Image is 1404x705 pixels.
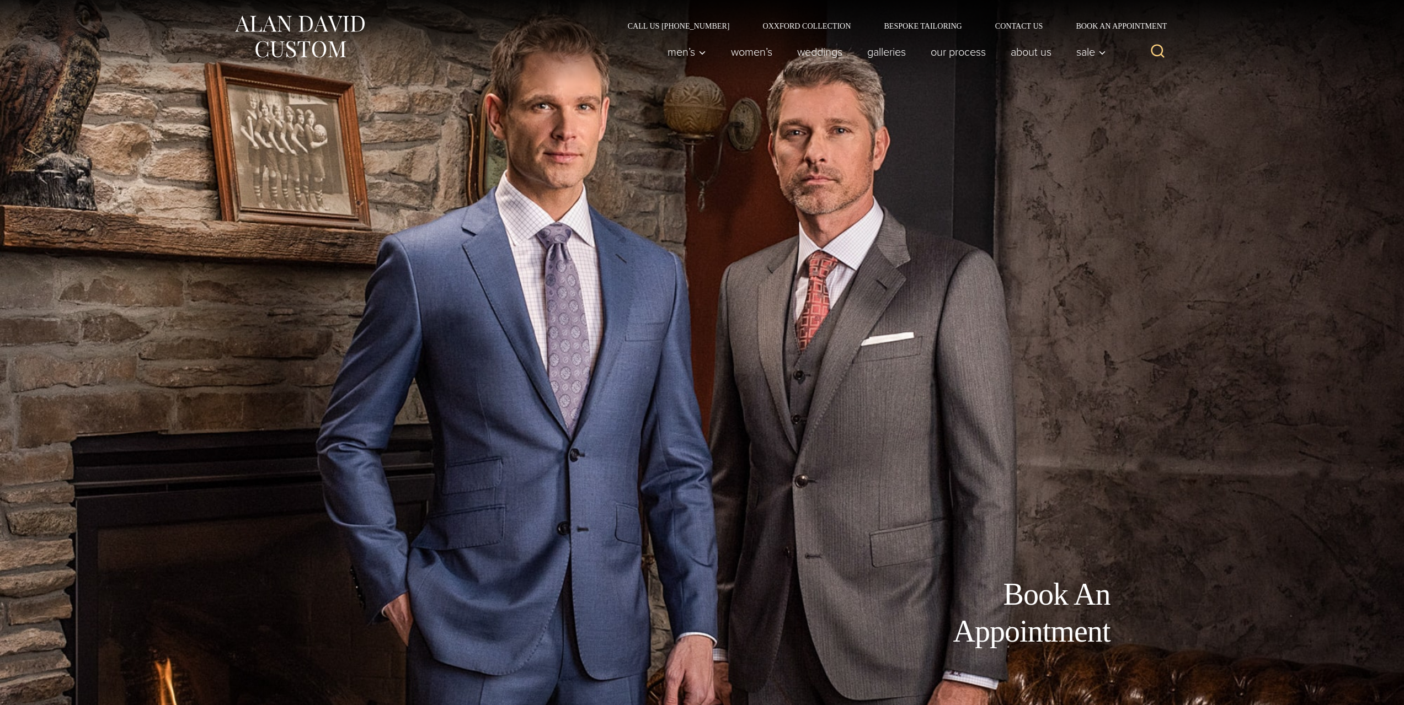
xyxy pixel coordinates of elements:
[867,22,978,30] a: Bespoke Tailoring
[1145,39,1171,65] button: View Search Form
[611,22,746,30] a: Call Us [PHONE_NUMBER]
[855,41,918,63] a: Galleries
[862,576,1111,650] h1: Book An Appointment
[918,41,998,63] a: Our Process
[718,41,784,63] a: Women’s
[233,12,366,61] img: Alan David Custom
[1059,22,1171,30] a: Book an Appointment
[1076,46,1106,57] span: Sale
[746,22,867,30] a: Oxxford Collection
[784,41,855,63] a: weddings
[655,41,1112,63] nav: Primary Navigation
[998,41,1064,63] a: About Us
[668,46,706,57] span: Men’s
[979,22,1060,30] a: Contact Us
[611,22,1171,30] nav: Secondary Navigation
